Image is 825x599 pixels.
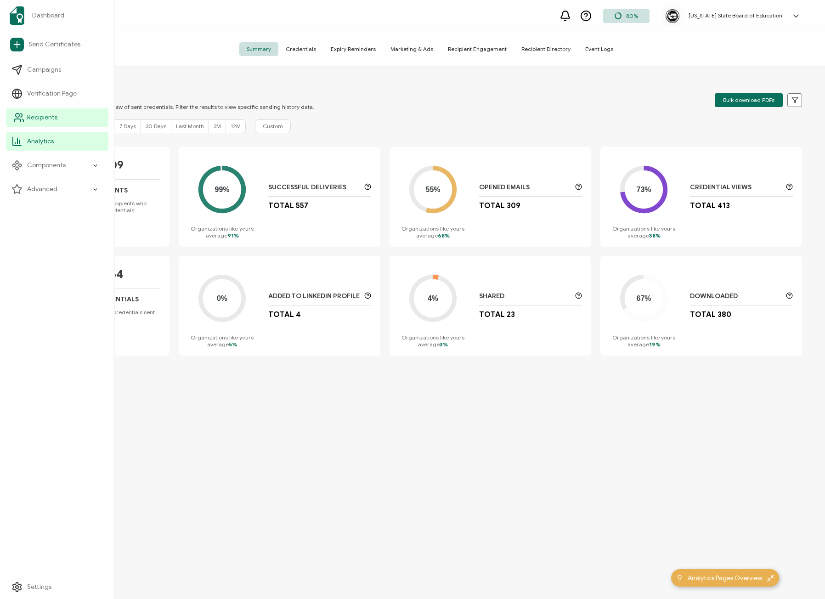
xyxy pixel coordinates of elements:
[383,42,441,56] span: Marketing & Ads
[626,12,638,19] span: 80%
[649,341,661,348] span: 19%
[27,161,66,170] span: Components
[514,42,578,56] span: Recipient Directory
[649,232,661,239] span: 38%
[176,123,204,130] span: Last Month
[146,123,166,130] span: 30 Days
[27,582,51,592] span: Settings
[255,119,291,133] button: Custom
[610,225,678,239] p: Organizations like yours average
[479,201,520,210] p: Total 309
[231,123,241,130] span: 12M
[10,6,24,25] img: sertifier-logomark-colored.svg
[610,334,678,348] p: Organizations like yours average
[268,292,360,300] p: Added to LinkedIn Profile
[6,108,108,127] a: Recipients
[239,42,278,56] span: Summary
[723,97,774,103] span: Bulk download PDFs
[57,90,314,99] p: SUMMARY
[6,34,108,55] a: Send Certificates
[399,225,468,239] p: Organizations like yours average
[690,201,730,210] p: Total 413
[479,292,571,300] p: Shared
[268,201,308,210] p: Total 557
[479,183,571,192] p: Opened Emails
[263,122,283,130] span: Custom
[767,575,774,582] img: minimize-icon.svg
[690,183,781,192] p: Credential Views
[28,40,80,49] span: Send Certificates
[578,42,621,56] span: Event Logs
[6,578,108,596] a: Settings
[666,9,679,23] img: 05b2a03d-eb97-4955-b09a-6dec7eb6113b.png
[214,123,221,130] span: 3M
[688,573,763,583] span: Analytics Pages Overview
[32,11,64,20] span: Dashboard
[278,42,323,56] span: Credentials
[779,555,825,599] iframe: Chat Widget
[690,292,781,300] p: Downloaded
[689,12,782,19] h5: [US_STATE] State Board of Education
[323,42,383,56] span: Expiry Reminders
[27,113,57,122] span: Recipients
[27,65,61,74] span: Campaigns
[6,3,108,28] a: Dashboard
[268,310,301,319] p: Total 4
[27,185,57,194] span: Advanced
[188,225,257,239] p: Organizations like yours average
[57,103,314,110] p: You can view an overview of sent credentials. Filter the results to view specific sending history...
[715,93,783,107] button: Bulk download PDFs
[188,334,257,348] p: Organizations like yours average
[6,132,108,151] a: Analytics
[438,232,450,239] span: 68%
[440,341,448,348] span: 3%
[119,123,136,130] span: 7 Days
[268,183,360,192] p: Successful Deliveries
[399,334,468,348] p: Organizations like yours average
[227,232,239,239] span: 91%
[229,341,237,348] span: 5%
[6,85,108,103] a: Verification Page
[6,61,108,79] a: Campaigns
[690,310,731,319] p: Total 380
[27,89,77,98] span: Verification Page
[441,42,514,56] span: Recipient Engagement
[27,137,54,146] span: Analytics
[479,310,515,319] p: Total 23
